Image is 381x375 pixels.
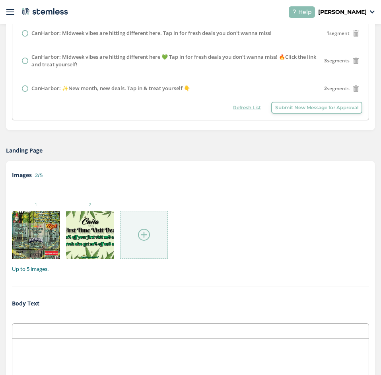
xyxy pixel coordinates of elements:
label: Images [12,171,369,180]
img: icon-circle-plus-45441306.svg [138,229,150,241]
img: logo-dark-0685b13c.svg [20,6,68,17]
iframe: Chat Widget [341,337,381,375]
span: segment [327,30,350,37]
strong: 3 [324,57,327,64]
label: CanHarbor: Midweek vibes are hitting different here. Tap in for fresh deals you don't wanna miss! [31,29,272,37]
button: Refresh List [229,102,265,114]
span: segments [324,85,350,92]
button: Submit New Message for Approval [271,102,362,114]
img: 2Q== [66,211,114,259]
span: Submit New Message for Approval [275,104,358,111]
strong: 1 [327,30,329,37]
span: Help [298,8,312,16]
label: Up to 5 images. [12,265,369,273]
img: icon-menu-open-1b7a8edd.svg [6,8,14,16]
strong: 2 [324,85,327,92]
label: Body Text [12,299,369,307]
img: icon_down-arrow-small-66adaf34.svg [370,10,375,14]
img: icon-help-white-03924b79.svg [292,10,297,14]
label: Landing Page [6,146,43,155]
label: CanHarbor: ✨New month, new deals. Tap in & treat yourself 👇 [31,85,190,93]
p: [PERSON_NAME] [318,8,367,16]
small: 2 [66,201,114,208]
label: CanHarbor: Midweek vibes are hitting different here 💚 Tap in for fresh deals you don't wanna miss... [31,53,324,69]
span: segments [324,57,350,64]
span: Refresh List [233,104,261,111]
small: 1 [12,201,60,208]
label: 2/5 [35,172,43,179]
img: 9k= [12,211,60,259]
